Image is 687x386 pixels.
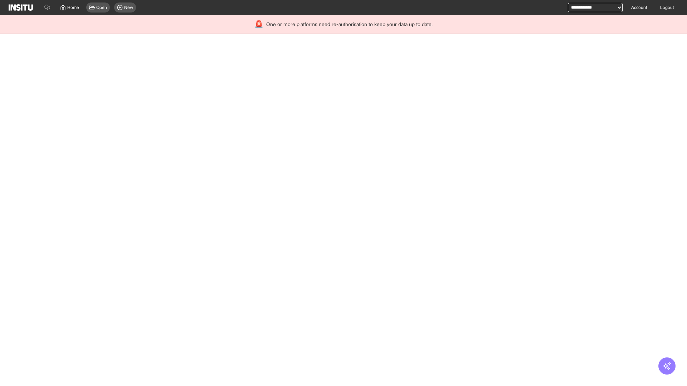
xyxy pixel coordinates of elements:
[266,21,433,28] span: One or more platforms need re-authorisation to keep your data up to date.
[67,5,79,10] span: Home
[96,5,107,10] span: Open
[9,4,33,11] img: Logo
[124,5,133,10] span: New
[254,19,263,29] div: 🚨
